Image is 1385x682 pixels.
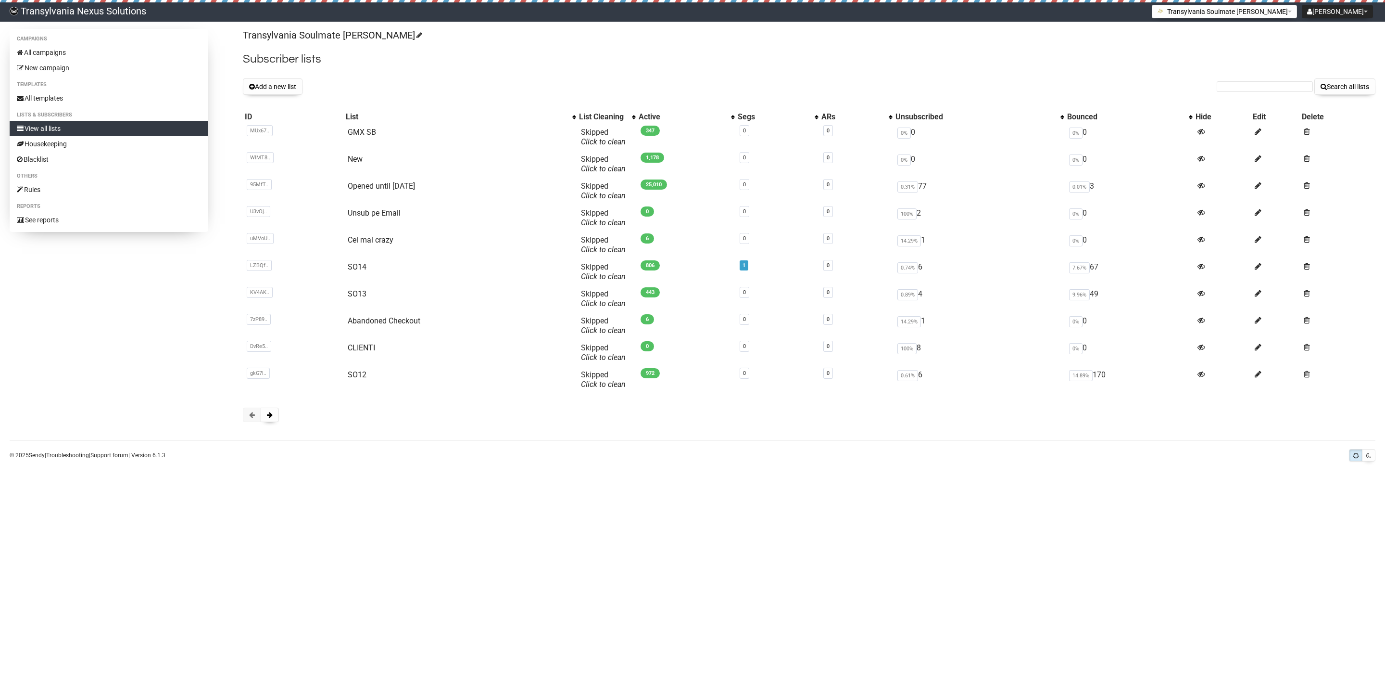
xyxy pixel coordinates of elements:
[639,112,726,122] div: Active
[894,339,1065,366] td: 8
[1065,151,1194,178] td: 0
[46,452,89,459] a: Troubleshooting
[897,289,918,300] span: 0.89%
[10,152,208,167] a: Blacklist
[581,235,626,254] span: Skipped
[641,260,660,270] span: 806
[247,179,272,190] span: 95MfT..
[1069,316,1083,327] span: 0%
[29,452,45,459] a: Sendy
[738,112,810,122] div: Segs
[581,343,626,362] span: Skipped
[10,33,208,45] li: Campaigns
[10,170,208,182] li: Others
[641,153,664,163] span: 1,178
[1302,5,1373,18] button: [PERSON_NAME]
[1069,128,1083,139] span: 0%
[1065,366,1194,393] td: 170
[247,152,274,163] span: WlMT8..
[641,180,667,190] span: 25,010
[641,206,654,217] span: 0
[641,368,660,378] span: 972
[581,262,626,281] span: Skipped
[641,314,654,324] span: 6
[1065,232,1194,258] td: 0
[821,112,884,122] div: ARs
[1253,112,1298,122] div: Edit
[1194,110,1251,124] th: Hide: No sort applied, sorting is disabled
[894,258,1065,285] td: 6
[581,370,626,389] span: Skipped
[1152,5,1297,18] button: Transylvania Soulmate [PERSON_NAME]
[827,181,830,188] a: 0
[1065,312,1194,339] td: 0
[743,370,746,376] a: 0
[743,316,746,322] a: 0
[894,124,1065,151] td: 0
[897,208,917,219] span: 100%
[247,206,270,217] span: U3vOj..
[827,154,830,161] a: 0
[243,51,1375,68] h2: Subscriber lists
[247,314,271,325] span: 7zP89..
[897,181,918,193] span: 0.31%
[247,260,272,271] span: LZBQf..
[894,285,1065,312] td: 4
[1067,112,1184,122] div: Bounced
[581,128,626,146] span: Skipped
[10,90,208,106] a: All templates
[247,287,273,298] span: KV4AK..
[897,316,921,327] span: 14.29%
[895,112,1056,122] div: Unsubscribed
[1069,370,1093,381] span: 14.89%
[10,182,208,197] a: Rules
[743,289,746,296] a: 0
[348,235,393,244] a: Cei mai crazy
[641,287,660,297] span: 443
[581,218,626,227] a: Click to clean
[10,79,208,90] li: Templates
[1196,112,1249,122] div: Hide
[827,370,830,376] a: 0
[1065,178,1194,205] td: 3
[827,262,830,269] a: 0
[897,262,918,273] span: 0.74%
[743,128,746,134] a: 0
[10,136,208,152] a: Housekeeping
[581,154,626,173] span: Skipped
[1069,154,1083,166] span: 0%
[245,112,341,122] div: ID
[894,366,1065,393] td: 6
[736,110,819,124] th: Segs: No sort applied, activate to apply an ascending sort
[581,208,626,227] span: Skipped
[894,151,1065,178] td: 0
[894,312,1065,339] td: 1
[894,205,1065,232] td: 2
[1065,285,1194,312] td: 49
[1069,181,1090,193] span: 0.01%
[897,235,921,246] span: 14.29%
[743,235,746,242] a: 0
[637,110,736,124] th: Active: No sort applied, activate to apply an ascending sort
[1065,258,1194,285] td: 67
[641,233,654,244] span: 6
[1065,110,1194,124] th: Bounced: No sort applied, activate to apply an ascending sort
[894,110,1065,124] th: Unsubscribed: No sort applied, activate to apply an ascending sort
[581,326,626,335] a: Click to clean
[577,110,637,124] th: List Cleaning: No sort applied, activate to apply an ascending sort
[579,112,627,122] div: List Cleaning
[894,232,1065,258] td: 1
[1251,110,1300,124] th: Edit: No sort applied, sorting is disabled
[1157,7,1165,15] img: 1.png
[1065,339,1194,366] td: 0
[1065,124,1194,151] td: 0
[348,181,415,191] a: Opened until [DATE]
[348,316,420,325] a: Abandoned Checkout
[897,370,918,381] span: 0.61%
[348,128,376,137] a: GMX SB
[247,368,270,379] span: gkG7l..
[894,178,1065,205] td: 77
[10,212,208,228] a: See reports
[10,450,165,461] p: © 2025 | | | Version 6.1.3
[10,201,208,212] li: Reports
